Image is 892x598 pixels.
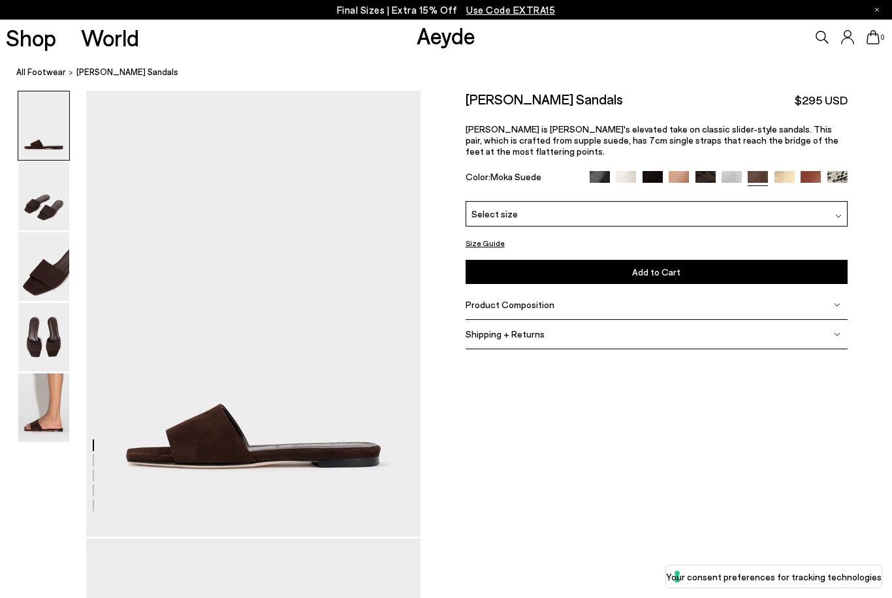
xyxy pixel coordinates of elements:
span: Add to Cart [632,266,680,277]
img: Anna Suede Sandals - Image 4 [18,303,69,371]
img: svg%3E [835,213,842,219]
div: Color: [466,171,577,186]
a: World [81,26,139,49]
p: Final Sizes | Extra 15% Off [337,2,556,18]
nav: breadcrumb [16,55,892,91]
label: Your consent preferences for tracking technologies [666,570,882,584]
img: Anna Suede Sandals - Image 5 [18,373,69,442]
button: Size Guide [466,235,505,251]
a: Aeyde [417,22,475,49]
img: svg%3E [834,331,840,338]
img: svg%3E [834,302,840,308]
span: Moka Suede [490,171,541,182]
a: 0 [867,30,880,44]
a: All Footwear [16,65,66,79]
img: Anna Suede Sandals - Image 2 [18,162,69,230]
img: Anna Suede Sandals - Image 3 [18,232,69,301]
button: Your consent preferences for tracking technologies [666,565,882,588]
span: Product Composition [466,299,554,310]
img: Anna Suede Sandals - Image 1 [18,91,69,160]
span: [PERSON_NAME] Sandals [76,65,178,79]
span: 0 [880,34,886,41]
span: $295 USD [795,92,848,108]
a: Shop [6,26,56,49]
span: Shipping + Returns [466,328,545,339]
span: Navigate to /collections/ss25-final-sizes [466,4,555,16]
p: [PERSON_NAME] is [PERSON_NAME]'s elevated take on classic slider-style sandals. This pair, which ... [466,123,848,157]
button: Add to Cart [466,260,848,284]
span: Select size [471,207,518,221]
h2: [PERSON_NAME] Sandals [466,91,623,107]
